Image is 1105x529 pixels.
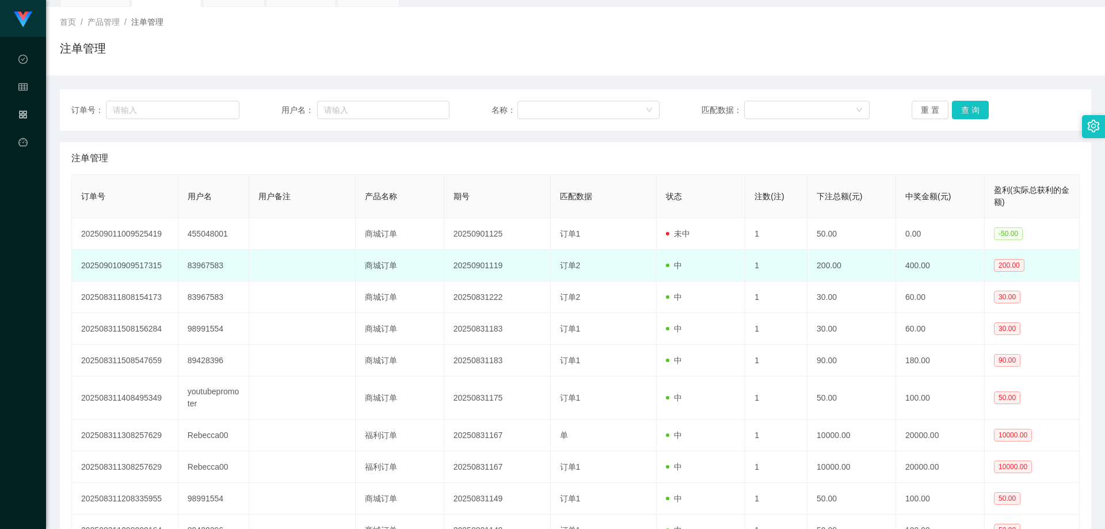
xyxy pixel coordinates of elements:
[81,17,83,26] span: /
[560,261,581,270] span: 订单2
[745,451,807,483] td: 1
[444,345,551,376] td: 20250831183
[560,393,581,402] span: 订单1
[807,420,896,451] td: 10000.00
[807,281,896,313] td: 30.00
[856,106,863,115] i: 图标: down
[281,104,317,116] span: 用户名：
[72,451,178,483] td: 202508311308257629
[491,104,517,116] span: 名称：
[807,483,896,515] td: 50.00
[807,250,896,281] td: 200.00
[560,229,581,238] span: 订单1
[106,101,239,119] input: 请输入
[994,291,1020,303] span: 30.00
[72,345,178,376] td: 202508311508547659
[178,281,249,313] td: 83967583
[666,494,682,503] span: 中
[807,313,896,345] td: 30.00
[178,376,249,420] td: youtubepromoter
[896,451,985,483] td: 20000.00
[60,17,76,26] span: 首页
[444,420,551,451] td: 20250831167
[745,281,807,313] td: 1
[356,281,444,313] td: 商城订单
[994,391,1020,404] span: 50.00
[14,12,32,28] img: logo.9652507e.png
[178,483,249,515] td: 98991554
[178,250,249,281] td: 83967583
[745,313,807,345] td: 1
[71,104,106,116] span: 订单号：
[18,105,28,128] i: 图标: appstore-o
[356,218,444,250] td: 商城订单
[745,345,807,376] td: 1
[896,483,985,515] td: 100.00
[178,420,249,451] td: Rebecca00
[178,313,249,345] td: 98991554
[666,192,682,201] span: 状态
[896,420,985,451] td: 20000.00
[560,462,581,471] span: 订单1
[365,192,397,201] span: 产品名称
[18,131,28,248] a: 图标: dashboard平台首页
[258,192,291,201] span: 用户备注
[807,376,896,420] td: 50.00
[666,324,682,333] span: 中
[560,431,568,440] span: 单
[666,229,690,238] span: 未中
[896,250,985,281] td: 400.00
[666,431,682,440] span: 中
[560,356,581,365] span: 订单1
[72,250,178,281] td: 202509010909517315
[666,462,682,471] span: 中
[72,313,178,345] td: 202508311508156284
[444,218,551,250] td: 20250901125
[356,483,444,515] td: 商城订单
[356,313,444,345] td: 商城订单
[18,83,28,185] span: 会员管理
[912,101,948,119] button: 重 置
[745,218,807,250] td: 1
[444,313,551,345] td: 20250831183
[18,50,28,73] i: 图标: check-circle-o
[72,376,178,420] td: 202508311408495349
[18,77,28,100] i: 图标: table
[71,151,108,165] span: 注单管理
[755,192,784,201] span: 注数(注)
[666,356,682,365] span: 中
[807,345,896,376] td: 90.00
[666,393,682,402] span: 中
[994,354,1020,367] span: 90.00
[994,259,1024,272] span: 200.00
[444,483,551,515] td: 20250831149
[745,483,807,515] td: 1
[994,429,1032,442] span: 10000.00
[896,313,985,345] td: 60.00
[896,376,985,420] td: 100.00
[178,451,249,483] td: Rebecca00
[666,292,682,302] span: 中
[72,218,178,250] td: 202509011009525419
[454,192,470,201] span: 期号
[18,111,28,213] span: 产品管理
[560,494,581,503] span: 订单1
[560,292,581,302] span: 订单2
[807,451,896,483] td: 10000.00
[72,483,178,515] td: 202508311208335955
[444,451,551,483] td: 20250831167
[994,185,1069,207] span: 盈利(实际总获利的金额)
[745,376,807,420] td: 1
[444,376,551,420] td: 20250831175
[356,451,444,483] td: 福利订单
[18,55,28,158] span: 数据中心
[356,420,444,451] td: 福利订单
[188,192,212,201] span: 用户名
[356,250,444,281] td: 商城订单
[952,101,989,119] button: 查 询
[896,345,985,376] td: 180.00
[817,192,862,201] span: 下注总额(元)
[646,106,653,115] i: 图标: down
[444,250,551,281] td: 20250901119
[702,104,744,116] span: 匹配数据：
